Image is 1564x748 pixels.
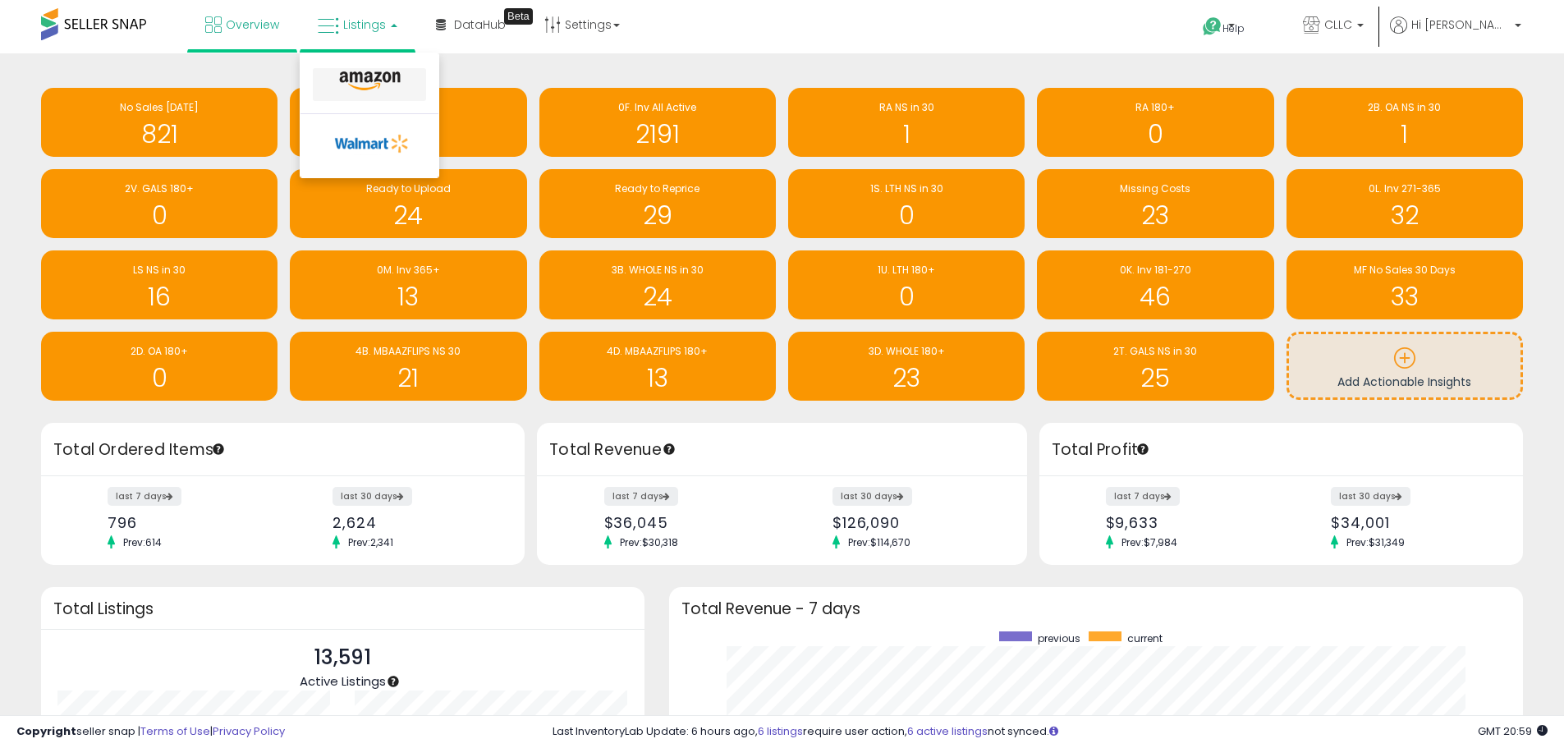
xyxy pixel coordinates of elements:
[539,88,776,157] a: 0F. Inv All Active 2191
[298,365,518,392] h1: 21
[355,344,461,358] span: 4B. MBAAZFLIPS NS 30
[41,250,277,319] a: LS NS in 30 16
[1287,88,1523,157] a: 2B. OA NS in 30 1
[290,88,526,157] a: LS 180+ 1
[41,332,277,401] a: 2D. OA 180+ 0
[879,100,934,114] span: RA NS in 30
[333,514,496,531] div: 2,624
[1295,202,1515,229] h1: 32
[333,487,412,506] label: last 30 days
[1113,344,1197,358] span: 2T. GALS NS in 30
[1037,250,1273,319] a: 0K. Inv 181-270 46
[681,603,1511,615] h3: Total Revenue - 7 days
[548,283,768,310] h1: 24
[377,263,440,277] span: 0M. Inv 365+
[832,487,912,506] label: last 30 days
[1331,487,1410,506] label: last 30 days
[1222,21,1245,35] span: Help
[1338,535,1413,549] span: Prev: $31,349
[504,8,533,25] div: Tooltip anchor
[758,723,803,739] a: 6 listings
[298,202,518,229] h1: 24
[125,181,194,195] span: 2V. GALS 180+
[53,603,632,615] h3: Total Listings
[612,263,704,277] span: 3B. WHOLE NS in 30
[16,724,285,740] div: seller snap | |
[1106,514,1269,531] div: $9,633
[343,16,386,33] span: Listings
[53,438,512,461] h3: Total Ordered Items
[131,344,188,358] span: 2D. OA 180+
[300,672,386,690] span: Active Listings
[1037,169,1273,238] a: Missing Costs 23
[108,514,271,531] div: 796
[1287,169,1523,238] a: 0L. Inv 271-365 32
[615,181,699,195] span: Ready to Reprice
[1135,442,1150,457] div: Tooltip anchor
[16,723,76,739] strong: Copyright
[788,332,1025,401] a: 3D. WHOLE 180+ 23
[49,365,269,392] h1: 0
[796,121,1016,148] h1: 1
[539,169,776,238] a: Ready to Reprice 29
[662,442,677,457] div: Tooltip anchor
[1113,535,1186,549] span: Prev: $7,984
[1369,181,1441,195] span: 0L. Inv 271-365
[539,332,776,401] a: 4D. MBAAZFLIPS 180+ 13
[618,100,696,114] span: 0F. Inv All Active
[1038,631,1080,645] span: previous
[1037,88,1273,157] a: RA 180+ 0
[1045,283,1265,310] h1: 46
[1287,250,1523,319] a: MF No Sales 30 Days 33
[1045,202,1265,229] h1: 23
[1049,726,1058,737] i: Click here to read more about un-synced listings.
[290,332,526,401] a: 4B. MBAAZFLIPS NS 30 21
[1368,100,1441,114] span: 2B. OA NS in 30
[878,263,935,277] span: 1U. LTH 180+
[612,535,686,549] span: Prev: $30,318
[213,723,285,739] a: Privacy Policy
[298,121,518,148] h1: 1
[49,202,269,229] h1: 0
[290,169,526,238] a: Ready to Upload 24
[1331,514,1494,531] div: $34,001
[290,250,526,319] a: 0M. Inv 365+ 13
[298,283,518,310] h1: 13
[1478,723,1548,739] span: 2025-09-10 20:59 GMT
[133,263,186,277] span: LS NS in 30
[1045,121,1265,148] h1: 0
[49,121,269,148] h1: 821
[1120,181,1190,195] span: Missing Costs
[907,723,988,739] a: 6 active listings
[788,250,1025,319] a: 1U. LTH 180+ 0
[788,88,1025,157] a: RA NS in 30 1
[604,514,770,531] div: $36,045
[604,487,678,506] label: last 7 days
[41,88,277,157] a: No Sales [DATE] 821
[840,535,919,549] span: Prev: $114,670
[796,283,1016,310] h1: 0
[539,250,776,319] a: 3B. WHOLE NS in 30 24
[340,535,401,549] span: Prev: 2,341
[1295,121,1515,148] h1: 1
[1135,100,1175,114] span: RA 180+
[49,283,269,310] h1: 16
[108,487,181,506] label: last 7 days
[1295,283,1515,310] h1: 33
[226,16,279,33] span: Overview
[1411,16,1510,33] span: Hi [PERSON_NAME]
[553,724,1548,740] div: Last InventoryLab Update: 6 hours ago, require user action, not synced.
[1127,631,1163,645] span: current
[41,169,277,238] a: 2V. GALS 180+ 0
[1354,263,1456,277] span: MF No Sales 30 Days
[140,723,210,739] a: Terms of Use
[386,674,401,689] div: Tooltip anchor
[1037,332,1273,401] a: 2T. GALS NS in 30 25
[549,438,1015,461] h3: Total Revenue
[1190,4,1277,53] a: Help
[548,365,768,392] h1: 13
[1324,16,1352,33] span: CLLC
[120,100,199,114] span: No Sales [DATE]
[211,442,226,457] div: Tooltip anchor
[788,169,1025,238] a: 1S. LTH NS in 30 0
